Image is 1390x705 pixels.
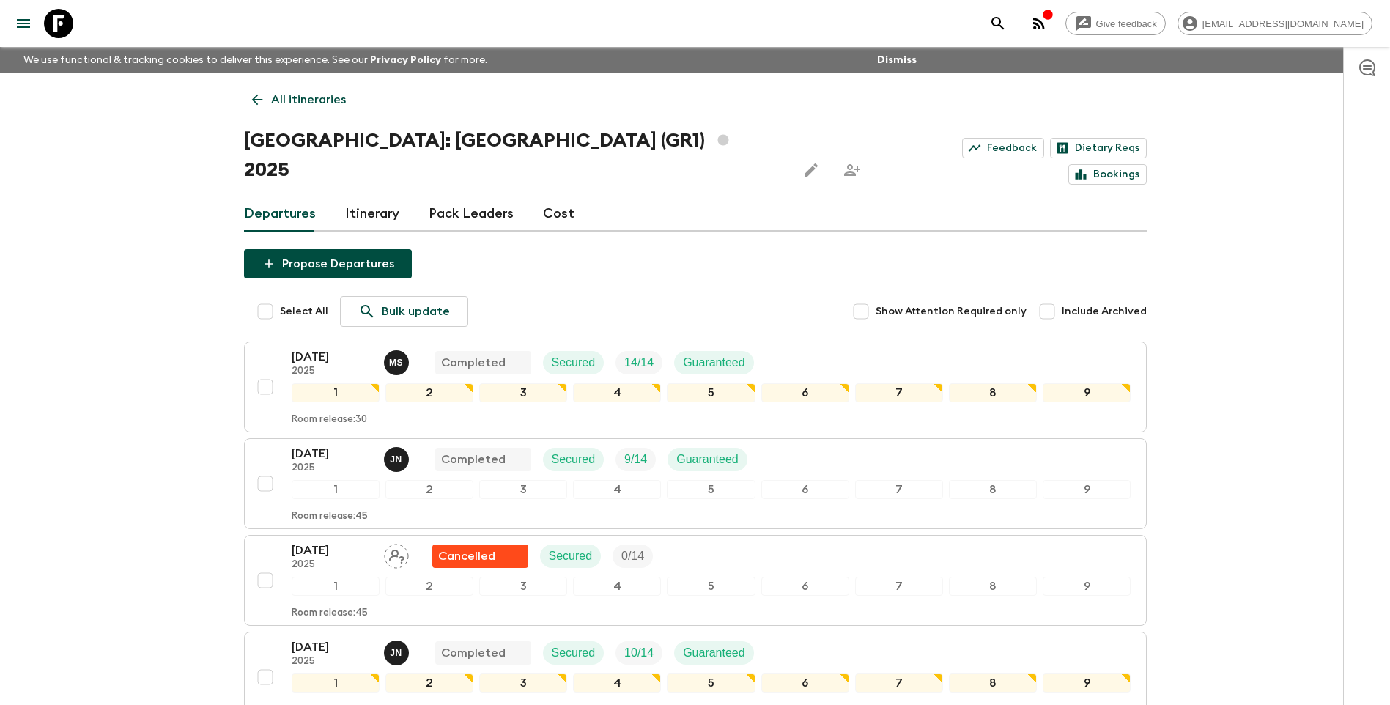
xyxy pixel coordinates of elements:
[983,9,1013,38] button: search adventures
[543,448,605,471] div: Secured
[1065,12,1166,35] a: Give feedback
[573,480,661,499] div: 4
[385,383,473,402] div: 2
[552,451,596,468] p: Secured
[615,641,662,665] div: Trip Fill
[441,644,506,662] p: Completed
[479,577,567,596] div: 3
[573,383,661,402] div: 4
[624,451,647,468] p: 9 / 14
[855,577,943,596] div: 7
[543,641,605,665] div: Secured
[761,480,849,499] div: 6
[292,366,372,377] p: 2025
[667,673,755,693] div: 5
[1088,18,1165,29] span: Give feedback
[438,547,495,565] p: Cancelled
[384,355,412,366] span: Magda Sotiriadis
[1043,480,1131,499] div: 9
[384,451,412,463] span: Janita Nurmi
[441,354,506,372] p: Completed
[292,559,372,571] p: 2025
[1043,577,1131,596] div: 9
[384,548,409,560] span: Assign pack leader
[479,480,567,499] div: 3
[345,196,399,232] a: Itinerary
[667,383,755,402] div: 5
[573,673,661,693] div: 4
[949,480,1037,499] div: 8
[292,462,372,474] p: 2025
[292,542,372,559] p: [DATE]
[615,448,656,471] div: Trip Fill
[271,91,346,108] p: All itineraries
[292,511,368,523] p: Room release: 45
[1178,12,1372,35] div: [EMAIL_ADDRESS][DOMAIN_NAME]
[292,608,368,619] p: Room release: 45
[615,351,662,374] div: Trip Fill
[385,480,473,499] div: 2
[552,644,596,662] p: Secured
[244,85,354,114] a: All itineraries
[441,451,506,468] p: Completed
[1062,304,1147,319] span: Include Archived
[543,196,574,232] a: Cost
[796,155,826,185] button: Edit this itinerary
[280,304,328,319] span: Select All
[244,535,1147,626] button: [DATE]2025Assign pack leaderFlash Pack cancellationSecuredTrip Fill123456789Room release:45
[613,545,653,568] div: Trip Fill
[761,383,849,402] div: 6
[479,673,567,693] div: 3
[292,638,372,656] p: [DATE]
[18,47,493,73] p: We use functional & tracking cookies to deliver this experience. See our for more.
[1043,673,1131,693] div: 9
[667,577,755,596] div: 5
[244,249,412,278] button: Propose Departures
[370,55,441,65] a: Privacy Policy
[873,50,920,70] button: Dismiss
[1050,138,1147,158] a: Dietary Reqs
[292,348,372,366] p: [DATE]
[855,673,943,693] div: 7
[667,480,755,499] div: 5
[761,577,849,596] div: 6
[9,9,38,38] button: menu
[340,296,468,327] a: Bulk update
[683,644,745,662] p: Guaranteed
[540,545,602,568] div: Secured
[384,645,412,657] span: Janita Nurmi
[292,480,380,499] div: 1
[683,354,745,372] p: Guaranteed
[1043,383,1131,402] div: 9
[855,480,943,499] div: 7
[479,383,567,402] div: 3
[292,383,380,402] div: 1
[244,438,1147,529] button: [DATE]2025Janita NurmiCompletedSecuredTrip FillGuaranteed123456789Room release:45
[292,656,372,668] p: 2025
[292,577,380,596] div: 1
[292,414,367,426] p: Room release: 30
[876,304,1027,319] span: Show Attention Required only
[429,196,514,232] a: Pack Leaders
[552,354,596,372] p: Secured
[244,196,316,232] a: Departures
[382,303,450,320] p: Bulk update
[761,673,849,693] div: 6
[621,547,644,565] p: 0 / 14
[385,577,473,596] div: 2
[385,673,473,693] div: 2
[292,673,380,693] div: 1
[1068,164,1147,185] a: Bookings
[838,155,867,185] span: Share this itinerary
[962,138,1044,158] a: Feedback
[855,383,943,402] div: 7
[432,545,528,568] div: Flash Pack cancellation
[244,126,785,185] h1: [GEOGRAPHIC_DATA]: [GEOGRAPHIC_DATA] (GR1) 2025
[543,351,605,374] div: Secured
[1194,18,1372,29] span: [EMAIL_ADDRESS][DOMAIN_NAME]
[676,451,739,468] p: Guaranteed
[549,547,593,565] p: Secured
[949,673,1037,693] div: 8
[573,577,661,596] div: 4
[292,445,372,462] p: [DATE]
